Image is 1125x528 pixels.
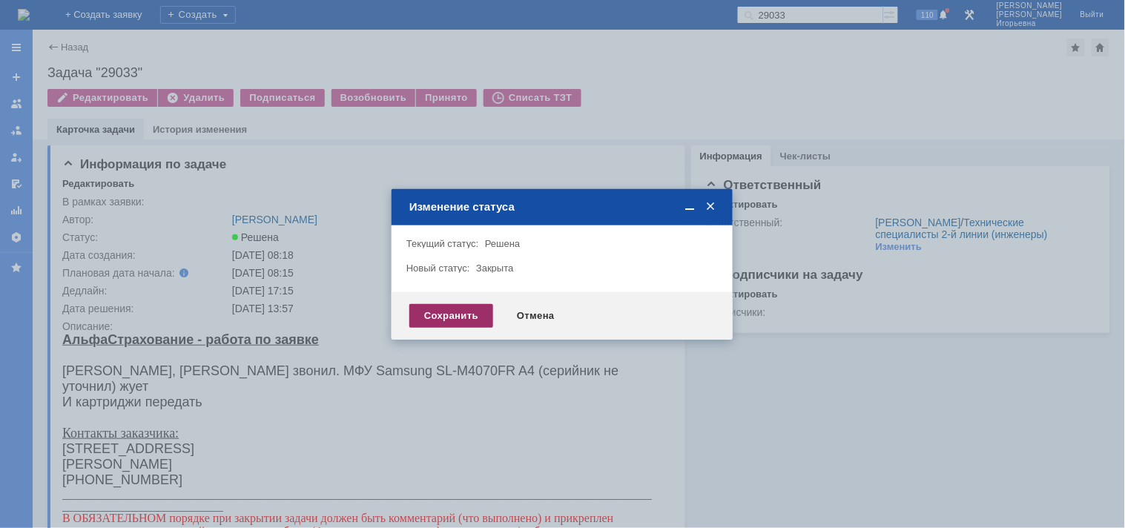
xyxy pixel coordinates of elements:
span: Закрыть [703,200,718,214]
span: Свернуть (Ctrl + M) [682,200,697,214]
label: Текущий статус: [406,238,478,249]
span: Решена [485,238,520,249]
span: Закрыта [476,263,513,274]
div: Изменение статуса [409,200,718,214]
label: Новый статус: [406,263,470,274]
